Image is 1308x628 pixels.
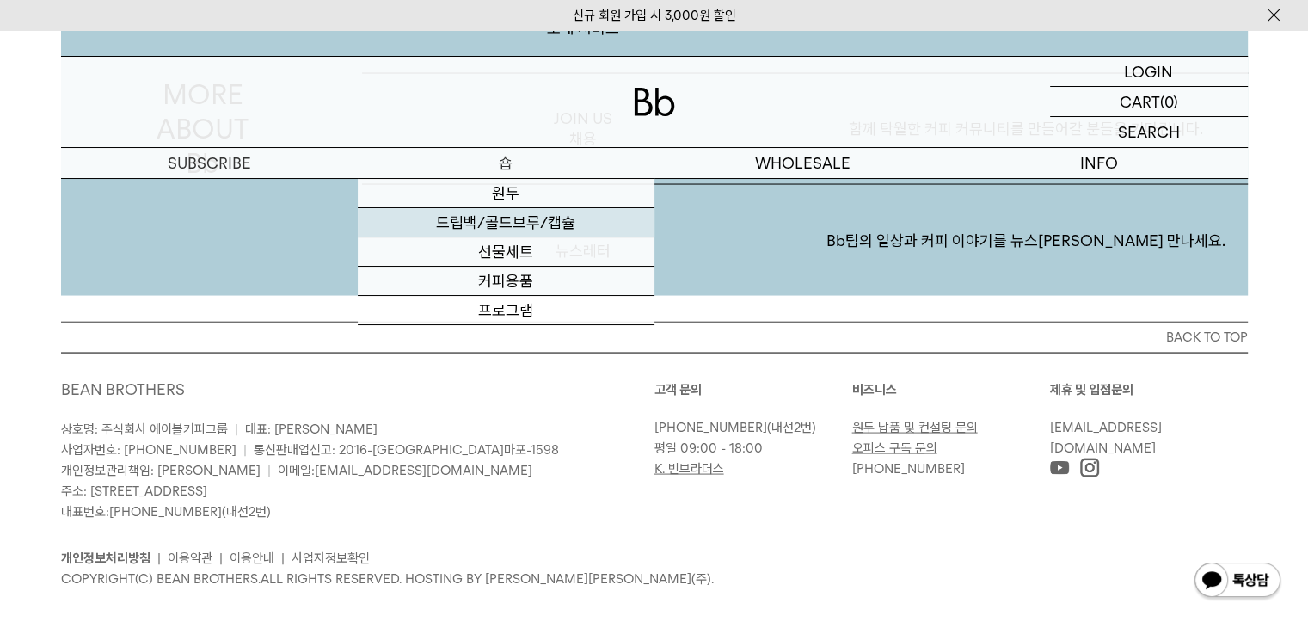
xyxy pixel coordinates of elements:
[852,379,1050,400] p: 비즈니스
[1124,57,1173,86] p: LOGIN
[245,422,378,437] span: 대표: [PERSON_NAME]
[1118,117,1180,147] p: SEARCH
[1050,87,1248,117] a: CART (0)
[358,208,654,237] a: 드립백/콜드브루/캡슐
[281,548,285,569] li: |
[292,551,370,566] a: 사업자정보확인
[358,179,654,208] a: 원두
[61,504,271,520] span: 대표번호: (내선2번)
[634,88,675,116] img: 로고
[219,548,223,569] li: |
[235,422,238,437] span: |
[61,442,236,458] span: 사업자번호: [PHONE_NUMBER]
[852,440,937,456] a: 오피스 구독 문의
[61,148,358,178] a: SUBSCRIBE
[654,417,844,438] p: (내선2번)
[61,380,185,398] a: BEAN BROTHERS
[852,461,965,477] a: [PHONE_NUMBER]
[61,322,1248,353] button: BACK TO TOP
[654,379,852,400] p: 고객 문의
[654,420,767,435] a: [PHONE_NUMBER]
[109,504,222,520] a: [PHONE_NUMBER]
[951,148,1248,178] p: INFO
[654,461,724,477] a: K. 빈브라더스
[1050,420,1162,456] a: [EMAIL_ADDRESS][DOMAIN_NAME]
[61,569,1248,589] p: COPYRIGHT(C) BEAN BROTHERS. ALL RIGHTS RESERVED. HOSTING BY [PERSON_NAME][PERSON_NAME](주).
[267,463,271,478] span: |
[1160,87,1178,116] p: (0)
[358,296,654,325] a: 프로그램
[61,483,207,499] span: 주소: [STREET_ADDRESS]
[1120,87,1160,116] p: CART
[358,148,654,178] a: 숍
[254,442,559,458] span: 통신판매업신고: 2016-[GEOGRAPHIC_DATA]마포-1598
[1050,379,1248,400] p: 제휴 및 입점문의
[654,438,844,459] p: 평일 09:00 - 18:00
[168,551,212,566] a: 이용약관
[362,185,1248,296] a: Bb LETTER뉴스레터 Bb팀의 일상과 커피 이야기를 뉴스[PERSON_NAME] 만나세요.
[852,420,978,435] a: 원두 납품 및 컨설팅 문의
[315,463,532,478] a: [EMAIL_ADDRESS][DOMAIN_NAME]
[61,422,228,437] span: 상호명: 주식회사 에이블커피그룹
[230,551,274,566] a: 이용안내
[1193,561,1282,602] img: 카카오톡 채널 1:1 채팅 버튼
[278,463,532,478] span: 이메일:
[358,267,654,296] a: 커피용품
[573,8,736,23] a: 신규 회원 가입 시 3,000원 할인
[654,148,951,178] p: WHOLESALE
[1050,57,1248,87] a: LOGIN
[358,237,654,267] a: 선물세트
[61,551,150,566] a: 개인정보처리방침
[243,442,247,458] span: |
[157,548,161,569] li: |
[61,463,261,478] span: 개인정보관리책임: [PERSON_NAME]
[805,196,1248,286] p: Bb팀의 일상과 커피 이야기를 뉴스[PERSON_NAME] 만나세요.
